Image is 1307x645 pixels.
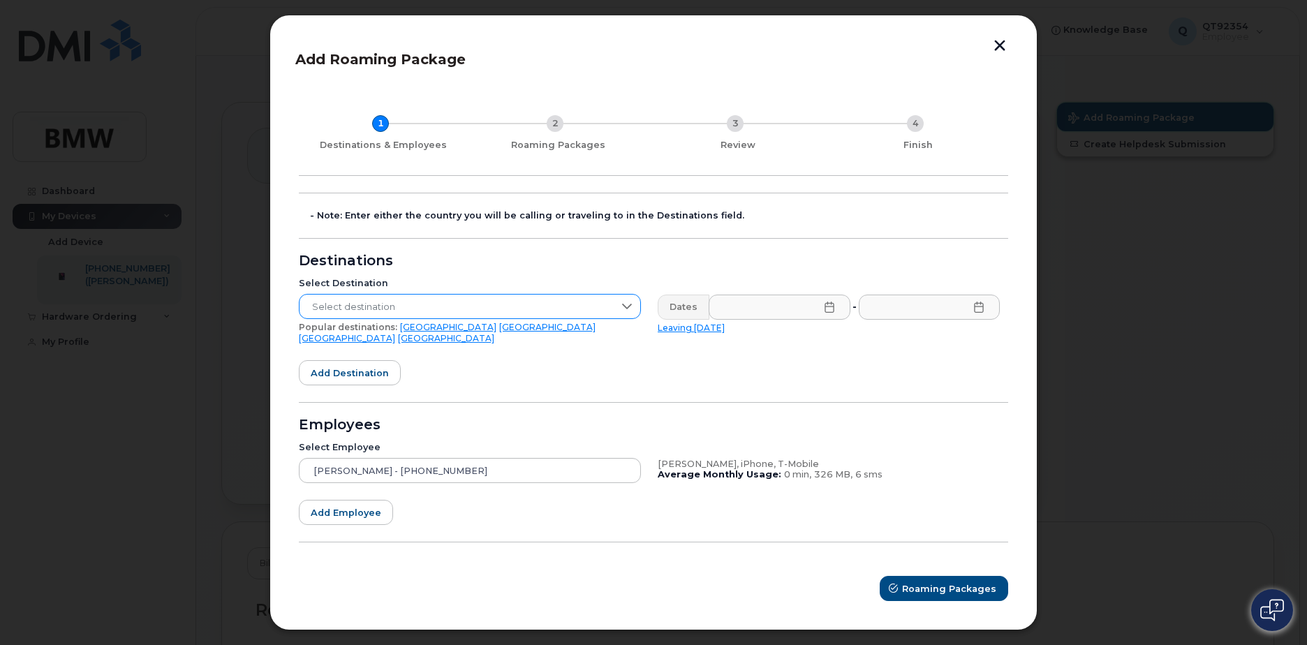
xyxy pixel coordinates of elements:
span: 326 MB, [814,469,852,480]
div: Select Employee [299,442,641,453]
img: Open chat [1260,599,1284,621]
div: - [850,295,859,320]
button: Roaming Packages [880,576,1008,601]
a: [GEOGRAPHIC_DATA] [499,322,596,332]
input: Search device [299,458,641,483]
div: [PERSON_NAME], iPhone, T-Mobile [658,459,1000,470]
input: Please fill out this field [709,295,850,320]
div: Select Destination [299,278,641,289]
div: - Note: Enter either the country you will be calling or traveling to in the Destinations field. [310,210,1008,221]
span: Add destination [311,366,389,380]
div: Employees [299,420,1008,431]
div: 2 [547,115,563,132]
span: Roaming Packages [902,582,996,595]
div: Finish [834,140,1003,151]
a: Leaving [DATE] [658,322,725,333]
span: Add employee [311,506,381,519]
div: Destinations [299,255,1008,267]
a: [GEOGRAPHIC_DATA] [299,333,395,343]
span: Popular destinations: [299,322,397,332]
div: Review [653,140,822,151]
span: 6 sms [855,469,883,480]
b: Average Monthly Usage: [658,469,781,480]
button: Add destination [299,360,401,385]
input: Please fill out this field [859,295,1000,320]
button: Add employee [299,500,393,525]
span: Select destination [300,295,614,320]
div: 4 [907,115,924,132]
span: Add Roaming Package [295,51,466,68]
span: 0 min, [784,469,811,480]
a: [GEOGRAPHIC_DATA] [398,333,494,343]
div: 3 [727,115,744,132]
a: [GEOGRAPHIC_DATA] [400,322,496,332]
div: Roaming Packages [473,140,642,151]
